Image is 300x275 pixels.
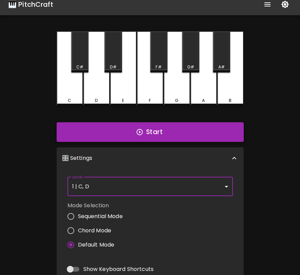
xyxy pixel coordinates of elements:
[122,98,124,104] div: E
[149,98,151,104] div: F
[83,265,154,273] span: Show Keyboard Shortcuts
[175,98,178,104] div: G
[72,174,83,180] label: Level
[78,241,115,249] span: Default Mode
[67,202,128,209] label: Mode Selection
[218,64,225,70] div: A#
[68,98,71,104] div: C
[229,98,232,104] div: B
[156,64,161,70] div: F#
[78,212,123,220] span: Sequential Mode
[62,154,93,162] p: 🎛️ Settings
[110,64,116,70] div: D#
[187,64,194,70] div: G#
[57,122,244,142] button: Start
[57,147,244,169] div: 🎛️ Settings
[78,227,112,235] span: Chord Mode
[76,64,83,70] div: C#
[202,98,205,104] div: A
[95,98,98,104] div: D
[67,177,233,196] div: 1 | C, D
